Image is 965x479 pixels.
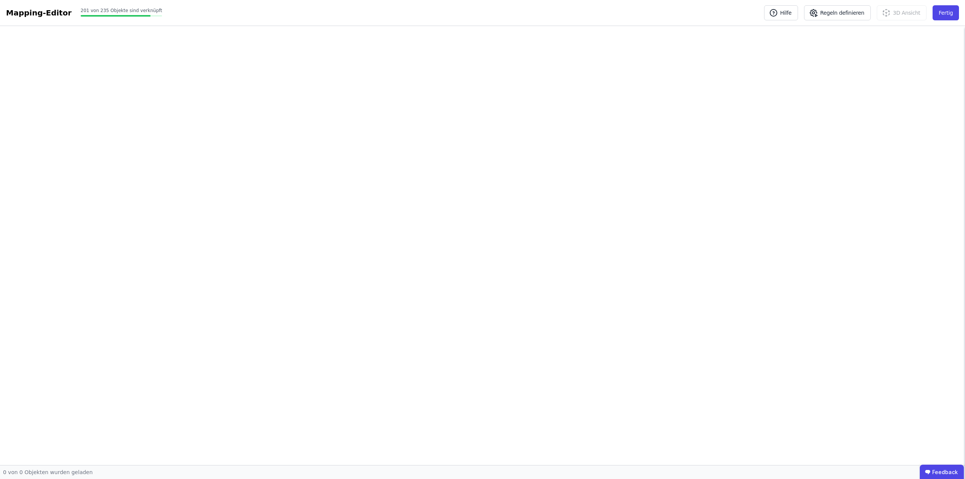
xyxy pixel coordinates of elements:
[877,5,927,20] button: 3D Ansicht
[6,8,72,18] div: Mapping-Editor
[81,8,162,13] span: 201 von 235 Objekte sind verknüpft
[804,5,871,20] button: Regeln definieren
[933,5,959,20] button: Fertig
[764,5,798,20] button: Hilfe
